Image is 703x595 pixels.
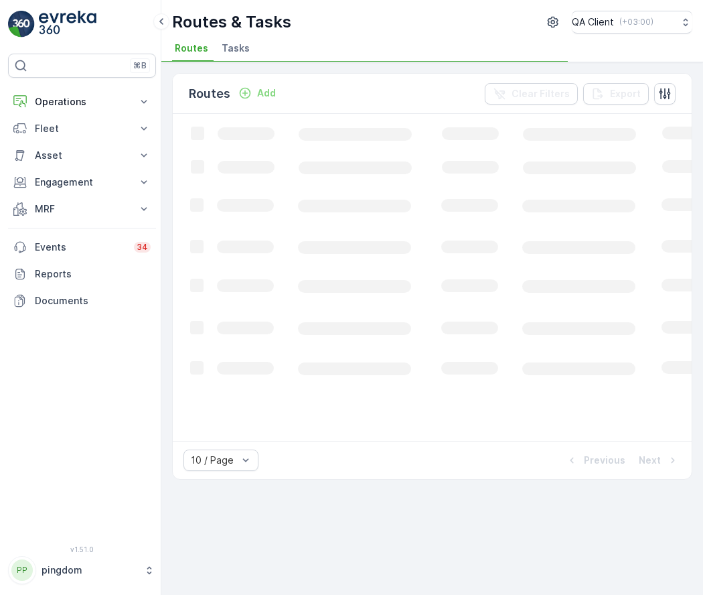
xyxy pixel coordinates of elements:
[572,11,692,34] button: QA Client(+03:00)
[35,176,129,189] p: Engagement
[189,84,230,103] p: Routes
[35,267,151,281] p: Reports
[512,87,570,101] p: Clear Filters
[8,287,156,314] a: Documents
[8,142,156,169] button: Asset
[8,88,156,115] button: Operations
[35,202,129,216] p: MRF
[619,17,653,27] p: ( +03:00 )
[8,115,156,142] button: Fleet
[233,85,281,101] button: Add
[35,241,126,254] p: Events
[35,122,129,135] p: Fleet
[8,545,156,553] span: v 1.51.0
[35,294,151,308] p: Documents
[175,42,208,55] span: Routes
[572,15,614,29] p: QA Client
[39,11,96,38] img: logo_light-DOdMpM7g.png
[8,261,156,287] a: Reports
[564,452,627,468] button: Previous
[639,454,661,467] p: Next
[8,169,156,196] button: Engagement
[42,564,137,577] p: pingdom
[137,242,148,253] p: 34
[133,60,147,71] p: ⌘B
[8,556,156,584] button: PPpingdom
[8,234,156,261] a: Events34
[11,559,33,581] div: PP
[8,11,35,38] img: logo
[172,11,291,33] p: Routes & Tasks
[637,452,681,468] button: Next
[8,196,156,222] button: MRF
[257,86,276,100] p: Add
[485,83,578,105] button: Clear Filters
[35,95,129,109] p: Operations
[610,87,641,101] p: Export
[35,149,129,162] p: Asset
[222,42,250,55] span: Tasks
[584,454,625,467] p: Previous
[583,83,649,105] button: Export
